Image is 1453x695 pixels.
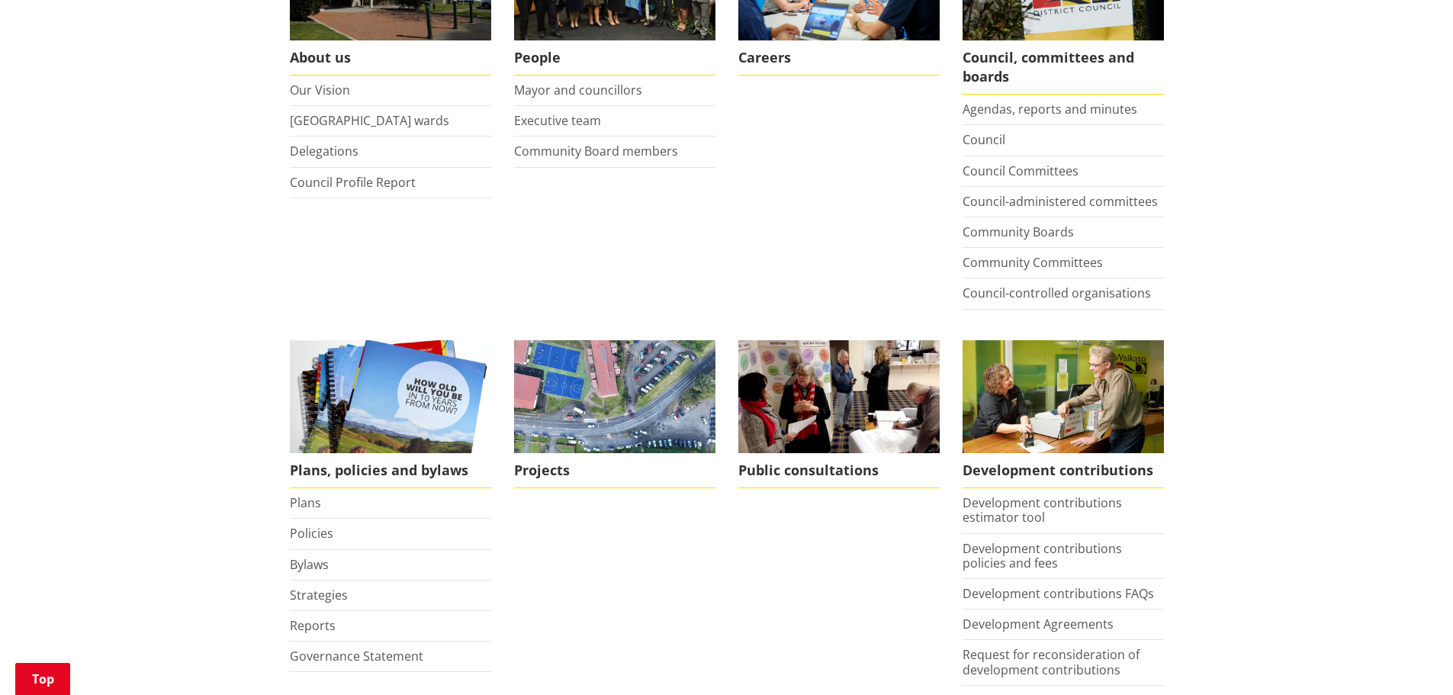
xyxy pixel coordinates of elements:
a: Request for reconsideration of development contributions [963,646,1140,677]
a: Governance Statement [290,648,423,664]
a: We produce a number of plans, policies and bylaws including the Long Term Plan Plans, policies an... [290,340,491,489]
a: Bylaws [290,556,329,573]
iframe: Messenger Launcher [1383,631,1438,686]
a: Development Agreements [963,616,1114,632]
a: FInd out more about fees and fines here Development contributions [963,340,1164,489]
a: Community Board members [514,143,678,159]
a: public-consultations Public consultations [738,340,940,489]
a: Agendas, reports and minutes [963,101,1137,117]
img: Fees [963,340,1164,454]
a: Executive team [514,112,601,129]
a: Community Committees [963,254,1103,271]
a: Projects [514,340,715,489]
a: Development contributions policies and fees [963,540,1122,571]
a: Delegations [290,143,358,159]
a: Council-controlled organisations [963,285,1151,301]
a: Top [15,663,70,695]
a: Council-administered committees [963,193,1158,210]
a: Our Vision [290,82,350,98]
span: Projects [514,453,715,488]
a: Policies [290,525,333,542]
a: Council [963,131,1005,148]
a: Council Profile Report [290,174,416,191]
a: [GEOGRAPHIC_DATA] wards [290,112,449,129]
img: Long Term Plan [290,340,491,454]
a: Strategies [290,587,348,603]
a: Development contributions FAQs [963,585,1154,602]
span: Development contributions [963,453,1164,488]
span: About us [290,40,491,76]
span: Council, committees and boards [963,40,1164,95]
span: Plans, policies and bylaws [290,453,491,488]
span: People [514,40,715,76]
a: Reports [290,617,336,634]
a: Plans [290,494,321,511]
img: DJI_0336 [514,340,715,454]
a: Community Boards [963,224,1074,240]
span: Careers [738,40,940,76]
a: Council Committees [963,162,1078,179]
span: Public consultations [738,453,940,488]
a: Development contributions estimator tool [963,494,1122,526]
a: Mayor and councillors [514,82,642,98]
img: public-consultations [738,340,940,454]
